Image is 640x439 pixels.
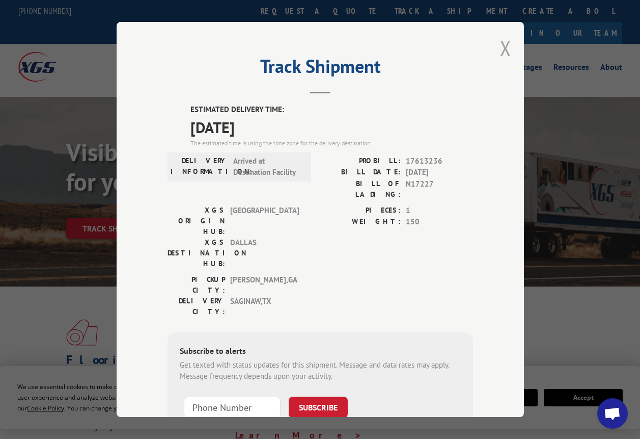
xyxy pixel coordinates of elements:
[320,216,401,228] label: WEIGHT:
[320,156,401,167] label: PROBILL:
[406,216,473,228] span: 150
[190,116,473,139] span: [DATE]
[406,167,473,178] span: [DATE]
[184,397,281,418] input: Phone Number
[233,156,302,178] span: Arrived at Destination Facility
[320,167,401,178] label: BILL DATE:
[230,274,299,296] span: [PERSON_NAME] , GA
[230,205,299,237] span: [GEOGRAPHIC_DATA]
[406,156,473,167] span: 17613236
[230,237,299,269] span: DALLAS
[320,178,401,200] label: BILL OF LADING:
[406,205,473,217] span: 1
[289,397,348,418] button: SUBSCRIBE
[500,35,511,62] button: Close modal
[180,345,461,359] div: Subscribe to alerts
[230,296,299,317] span: SAGINAW , TX
[190,139,473,148] div: The estimated time is using the time zone for the delivery destination.
[190,104,473,116] label: ESTIMATED DELIVERY TIME:
[168,274,225,296] label: PICKUP CITY:
[168,59,473,79] h2: Track Shipment
[171,156,228,178] label: DELIVERY INFORMATION:
[168,237,225,269] label: XGS DESTINATION HUB:
[320,205,401,217] label: PIECES:
[168,205,225,237] label: XGS ORIGIN HUB:
[406,178,473,200] span: N17227
[597,398,628,429] div: Open chat
[168,296,225,317] label: DELIVERY CITY:
[180,359,461,382] div: Get texted with status updates for this shipment. Message and data rates may apply. Message frequ...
